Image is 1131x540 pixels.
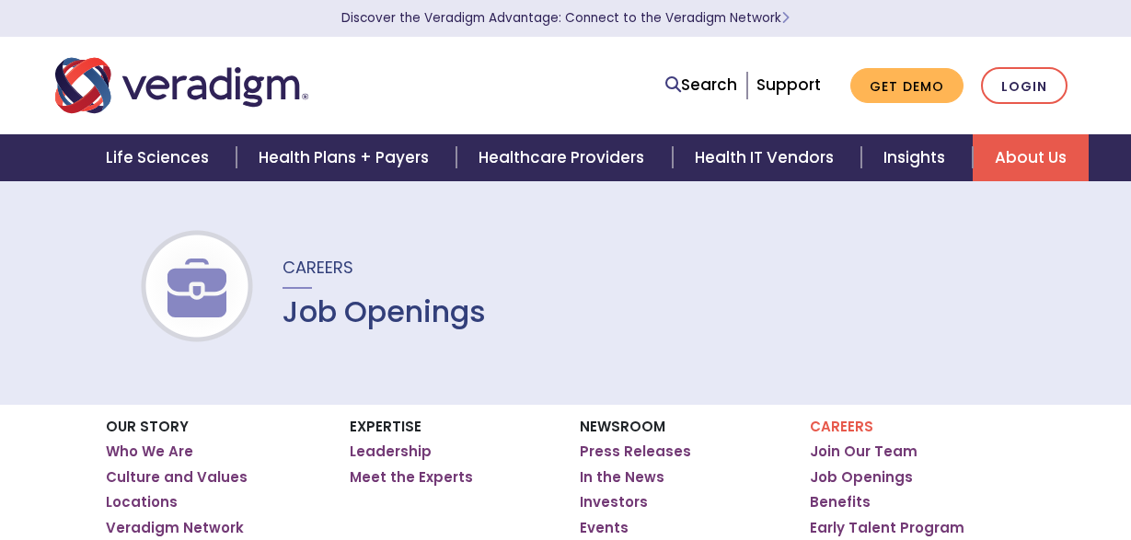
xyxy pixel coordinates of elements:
span: Learn More [781,9,790,27]
a: Join Our Team [810,442,917,461]
a: Discover the Veradigm Advantage: Connect to the Veradigm NetworkLearn More [341,9,790,27]
a: Locations [106,493,178,511]
a: About Us [973,134,1089,181]
a: Get Demo [850,68,964,104]
img: Veradigm logo [55,55,308,116]
a: Who We Are [106,442,193,461]
a: Health IT Vendors [673,134,861,181]
a: Events [580,519,629,537]
a: Press Releases [580,442,691,461]
a: Benefits [810,493,871,511]
a: Login [981,67,1068,105]
a: Search [665,73,737,98]
a: Job Openings [810,468,913,487]
a: Insights [861,134,973,181]
h1: Job Openings [283,294,486,329]
a: Health Plans + Payers [237,134,456,181]
a: Meet the Experts [350,468,473,487]
a: Leadership [350,442,432,461]
a: Culture and Values [106,468,248,487]
a: Life Sciences [84,134,237,181]
a: Veradigm Network [106,519,244,537]
a: Support [756,74,821,96]
span: Careers [283,256,353,279]
a: Healthcare Providers [456,134,672,181]
a: In the News [580,468,664,487]
a: Investors [580,493,648,511]
a: Early Talent Program [810,519,964,537]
